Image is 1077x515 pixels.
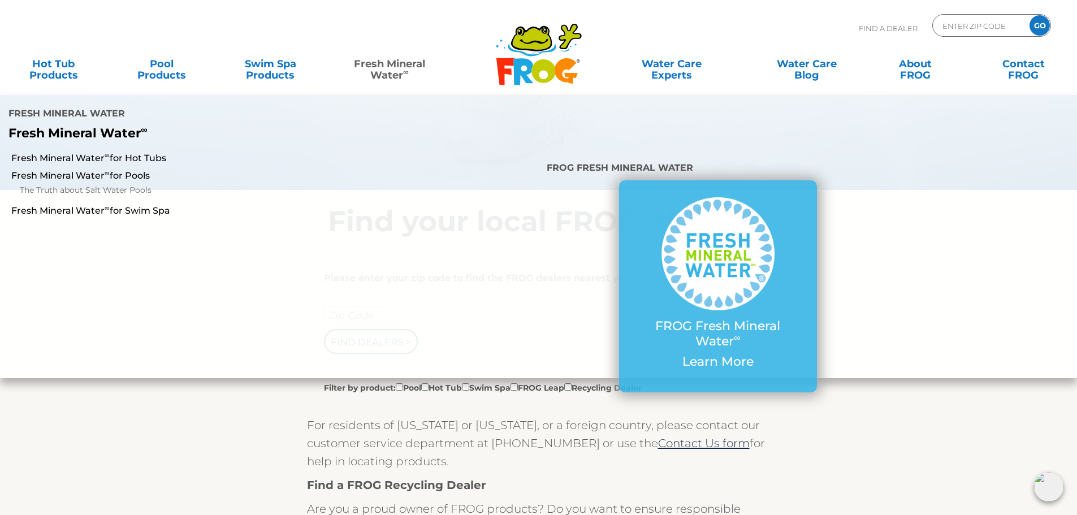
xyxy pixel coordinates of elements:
[941,18,1018,34] input: Zip Code Form
[642,319,794,349] p: FROG Fresh Mineral Water
[642,197,794,375] a: FROG Fresh Mineral Water∞ Learn More
[20,184,359,197] a: The Truth about Salt Water Pools
[8,103,440,126] h4: Fresh Mineral Water
[336,53,442,75] a: Fresh MineralWater∞
[105,204,110,212] sup: ∞
[1034,472,1063,501] img: openIcon
[403,67,409,76] sup: ∞
[11,152,359,165] a: Fresh Mineral Water∞for Hot Tubs
[396,383,403,391] input: Filter by product:PoolHot TubSwim SpaFROG LeapRecycling Dealer
[105,168,110,177] sup: ∞
[658,436,750,450] a: Contact Us form
[105,151,110,159] sup: ∞
[547,158,889,180] h4: FROG Fresh Mineral Water
[421,383,429,391] input: Filter by product:PoolHot TubSwim SpaFROG LeapRecycling Dealer
[11,53,96,75] a: Hot TubProducts
[603,53,740,75] a: Water CareExperts
[873,53,957,75] a: AboutFROG
[1030,15,1050,36] input: GO
[141,124,148,135] sup: ∞
[981,53,1066,75] a: ContactFROG
[307,478,486,492] strong: Find a FROG Recycling Dealer
[120,53,204,75] a: PoolProducts
[307,416,771,470] p: For residents of [US_STATE] or [US_STATE], or a foreign country, please contact our customer serv...
[642,354,794,369] p: Learn More
[11,205,359,217] a: Fresh Mineral Water∞for Swim Spa
[764,53,849,75] a: Water CareBlog
[734,332,741,343] sup: ∞
[8,126,440,141] p: Fresh Mineral Water
[511,383,518,391] input: Filter by product:PoolHot TubSwim SpaFROG LeapRecycling Dealer
[462,383,469,391] input: Filter by product:PoolHot TubSwim SpaFROG LeapRecycling Dealer
[11,170,359,182] a: Fresh Mineral Water∞for Pools
[859,14,918,42] p: Find A Dealer
[324,381,642,393] label: Filter by product: Pool Hot Tub Swim Spa FROG Leap Recycling Dealer
[228,53,313,75] a: Swim SpaProducts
